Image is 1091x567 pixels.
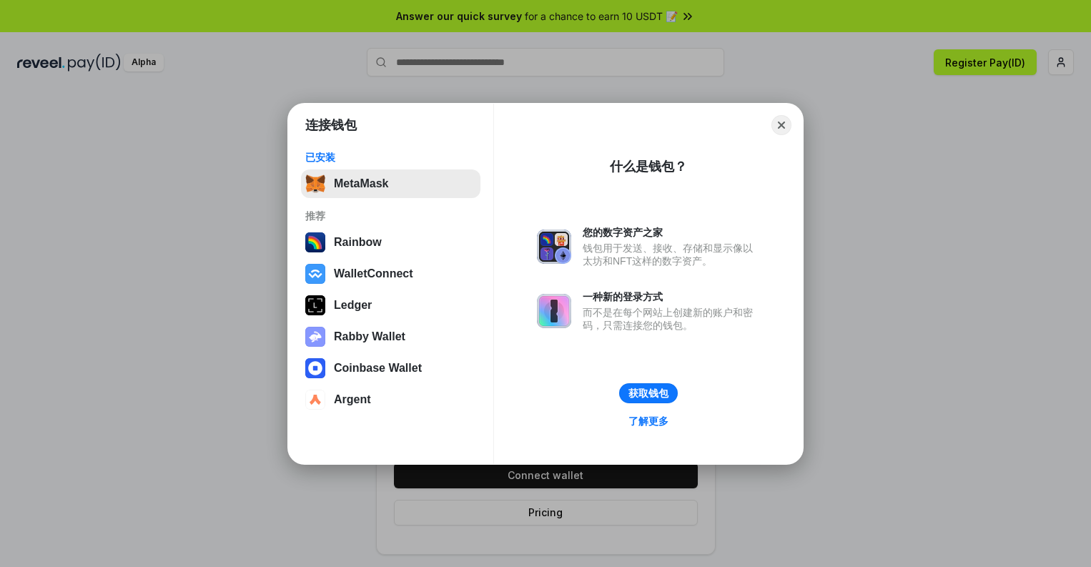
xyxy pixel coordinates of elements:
img: svg+xml,%3Csvg%20width%3D%2228%22%20height%3D%2228%22%20viewBox%3D%220%200%2028%2028%22%20fill%3D... [305,264,325,284]
img: svg+xml,%3Csvg%20width%3D%2228%22%20height%3D%2228%22%20viewBox%3D%220%200%2028%2028%22%20fill%3D... [305,390,325,410]
img: svg+xml,%3Csvg%20xmlns%3D%22http%3A%2F%2Fwww.w3.org%2F2000%2Fsvg%22%20fill%3D%22none%22%20viewBox... [537,230,571,264]
div: 钱包用于发送、接收、存储和显示像以太坊和NFT这样的数字资产。 [583,242,760,267]
button: WalletConnect [301,260,480,288]
button: Rabby Wallet [301,322,480,351]
img: svg+xml,%3Csvg%20xmlns%3D%22http%3A%2F%2Fwww.w3.org%2F2000%2Fsvg%22%20width%3D%2228%22%20height%3... [305,295,325,315]
img: svg+xml,%3Csvg%20width%3D%22120%22%20height%3D%22120%22%20viewBox%3D%220%200%20120%20120%22%20fil... [305,232,325,252]
div: 一种新的登录方式 [583,290,760,303]
button: MetaMask [301,169,480,198]
div: Ledger [334,299,372,312]
div: Coinbase Wallet [334,362,422,375]
div: WalletConnect [334,267,413,280]
img: svg+xml,%3Csvg%20xmlns%3D%22http%3A%2F%2Fwww.w3.org%2F2000%2Fsvg%22%20fill%3D%22none%22%20viewBox... [537,294,571,328]
a: 了解更多 [620,412,677,430]
div: 而不是在每个网站上创建新的账户和密码，只需连接您的钱包。 [583,306,760,332]
img: svg+xml,%3Csvg%20xmlns%3D%22http%3A%2F%2Fwww.w3.org%2F2000%2Fsvg%22%20fill%3D%22none%22%20viewBox... [305,327,325,347]
div: MetaMask [334,177,388,190]
div: 获取钱包 [628,387,668,400]
img: svg+xml,%3Csvg%20fill%3D%22none%22%20height%3D%2233%22%20viewBox%3D%220%200%2035%2033%22%20width%... [305,174,325,194]
div: 已安装 [305,151,476,164]
div: 您的数字资产之家 [583,226,760,239]
div: 什么是钱包？ [610,158,687,175]
button: Ledger [301,291,480,320]
button: 获取钱包 [619,383,678,403]
button: Argent [301,385,480,414]
img: svg+xml,%3Csvg%20width%3D%2228%22%20height%3D%2228%22%20viewBox%3D%220%200%2028%2028%22%20fill%3D... [305,358,325,378]
button: Rainbow [301,228,480,257]
div: Argent [334,393,371,406]
button: Coinbase Wallet [301,354,480,383]
h1: 连接钱包 [305,117,357,134]
div: Rainbow [334,236,382,249]
div: 了解更多 [628,415,668,428]
button: Close [771,115,791,135]
div: Rabby Wallet [334,330,405,343]
div: 推荐 [305,209,476,222]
